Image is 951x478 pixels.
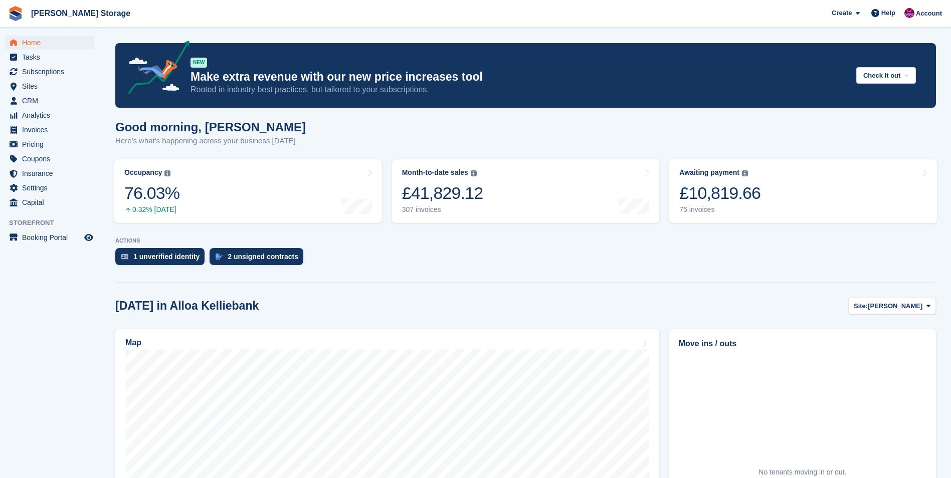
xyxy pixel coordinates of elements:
[5,123,95,137] a: menu
[5,36,95,50] a: menu
[22,79,82,93] span: Sites
[22,36,82,50] span: Home
[856,67,916,84] button: Check it out →
[904,8,914,18] img: Audra Whitelaw
[881,8,895,18] span: Help
[5,166,95,180] a: menu
[402,168,468,177] div: Month-to-date sales
[22,230,82,245] span: Booking Portal
[8,6,23,21] img: stora-icon-8386f47178a22dfd0bd8f6a31ec36ba5ce8667c1dd55bd0f319d3a0aa187defe.svg
[22,152,82,166] span: Coupons
[115,135,306,147] p: Here's what's happening across your business [DATE]
[402,183,483,203] div: £41,829.12
[5,79,95,93] a: menu
[114,159,382,223] a: Occupancy 76.03% 0.32% [DATE]
[133,253,200,261] div: 1 unverified identity
[22,65,82,79] span: Subscriptions
[854,301,868,311] span: Site:
[679,338,926,350] h2: Move ins / outs
[115,248,210,270] a: 1 unverified identity
[22,108,82,122] span: Analytics
[22,123,82,137] span: Invoices
[5,230,95,245] a: menu
[27,5,134,22] a: [PERSON_NAME] Storage
[848,298,936,314] button: Site: [PERSON_NAME]
[402,205,483,214] div: 307 invoices
[22,195,82,209] span: Capital
[9,218,100,228] span: Storefront
[758,467,846,477] div: No tenants moving in or out.
[679,205,760,214] div: 75 invoices
[22,94,82,108] span: CRM
[5,181,95,195] a: menu
[115,120,306,134] h1: Good morning, [PERSON_NAME]
[5,108,95,122] a: menu
[22,181,82,195] span: Settings
[22,137,82,151] span: Pricing
[191,84,848,95] p: Rooted in industry best practices, but tailored to your subscriptions.
[916,9,942,19] span: Account
[5,94,95,108] a: menu
[228,253,298,261] div: 2 unsigned contracts
[22,166,82,180] span: Insurance
[5,137,95,151] a: menu
[191,58,207,68] div: NEW
[679,183,760,203] div: £10,819.66
[742,170,748,176] img: icon-info-grey-7440780725fd019a000dd9b08b2336e03edf1995a4989e88bcd33f0948082b44.svg
[121,254,128,260] img: verify_identity-adf6edd0f0f0b5bbfe63781bf79b02c33cf7c696d77639b501bdc392416b5a36.svg
[210,248,308,270] a: 2 unsigned contracts
[679,168,739,177] div: Awaiting payment
[124,183,179,203] div: 76.03%
[22,50,82,64] span: Tasks
[191,70,848,84] p: Make extra revenue with our new price increases tool
[124,205,179,214] div: 0.32% [DATE]
[5,195,95,209] a: menu
[5,152,95,166] a: menu
[115,299,259,313] h2: [DATE] in Alloa Kelliebank
[669,159,937,223] a: Awaiting payment £10,819.66 75 invoices
[5,65,95,79] a: menu
[125,338,141,347] h2: Map
[164,170,170,176] img: icon-info-grey-7440780725fd019a000dd9b08b2336e03edf1995a4989e88bcd33f0948082b44.svg
[868,301,922,311] span: [PERSON_NAME]
[5,50,95,64] a: menu
[83,231,95,244] a: Preview store
[392,159,660,223] a: Month-to-date sales £41,829.12 307 invoices
[120,41,190,98] img: price-adjustments-announcement-icon-8257ccfd72463d97f412b2fc003d46551f7dbcb40ab6d574587a9cd5c0d94...
[832,8,852,18] span: Create
[124,168,162,177] div: Occupancy
[471,170,477,176] img: icon-info-grey-7440780725fd019a000dd9b08b2336e03edf1995a4989e88bcd33f0948082b44.svg
[115,237,936,244] p: ACTIONS
[216,254,223,260] img: contract_signature_icon-13c848040528278c33f63329250d36e43548de30e8caae1d1a13099fd9432cc5.svg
